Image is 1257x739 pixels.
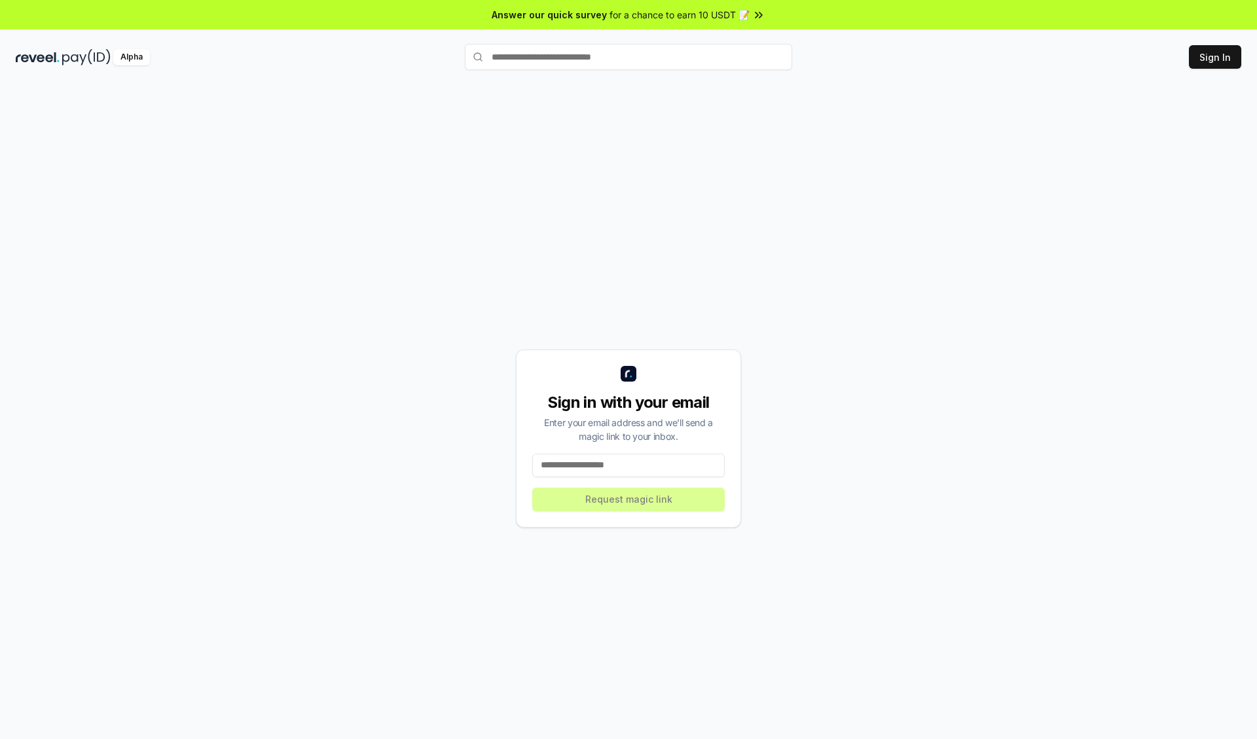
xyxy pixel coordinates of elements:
span: Answer our quick survey [492,8,607,22]
div: Enter your email address and we’ll send a magic link to your inbox. [532,416,725,443]
img: pay_id [62,49,111,65]
img: logo_small [621,366,636,382]
div: Alpha [113,49,150,65]
div: Sign in with your email [532,392,725,413]
span: for a chance to earn 10 USDT 📝 [610,8,750,22]
img: reveel_dark [16,49,60,65]
button: Sign In [1189,45,1241,69]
